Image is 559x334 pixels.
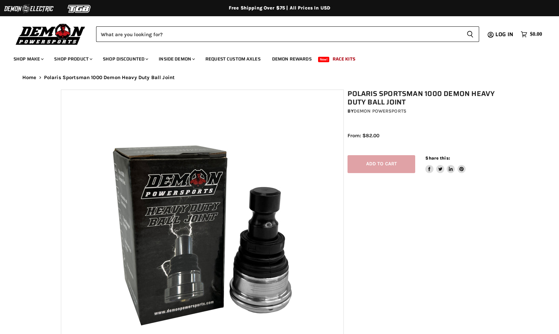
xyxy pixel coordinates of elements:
a: Shop Discounted [98,52,152,66]
img: Demon Electric Logo 2 [3,2,54,15]
button: Search [461,26,479,42]
span: Polaris Sportsman 1000 Demon Heavy Duty Ball Joint [44,75,175,80]
div: by [348,108,502,115]
a: Inside Demon [154,52,199,66]
h1: Polaris Sportsman 1000 Demon Heavy Duty Ball Joint [348,90,502,106]
a: Demon Powersports [354,108,406,114]
span: $0.00 [530,31,542,38]
a: $0.00 [517,29,545,39]
img: Demon Powersports [14,22,88,46]
a: Race Kits [328,52,360,66]
input: Search [96,26,461,42]
ul: Main menu [8,49,540,66]
aside: Share this: [425,155,466,173]
a: Request Custom Axles [200,52,266,66]
span: Share this: [425,156,450,161]
form: Product [96,26,479,42]
a: Demon Rewards [267,52,317,66]
a: Log in [492,31,517,38]
a: Home [22,75,37,80]
nav: Breadcrumbs [9,75,550,80]
span: Log in [495,30,513,39]
a: Shop Make [8,52,48,66]
span: From: $82.00 [348,133,379,139]
span: New! [318,57,330,62]
div: Free Shipping Over $75 | All Prices In USD [9,5,550,11]
img: TGB Logo 2 [54,2,105,15]
a: Shop Product [49,52,96,66]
